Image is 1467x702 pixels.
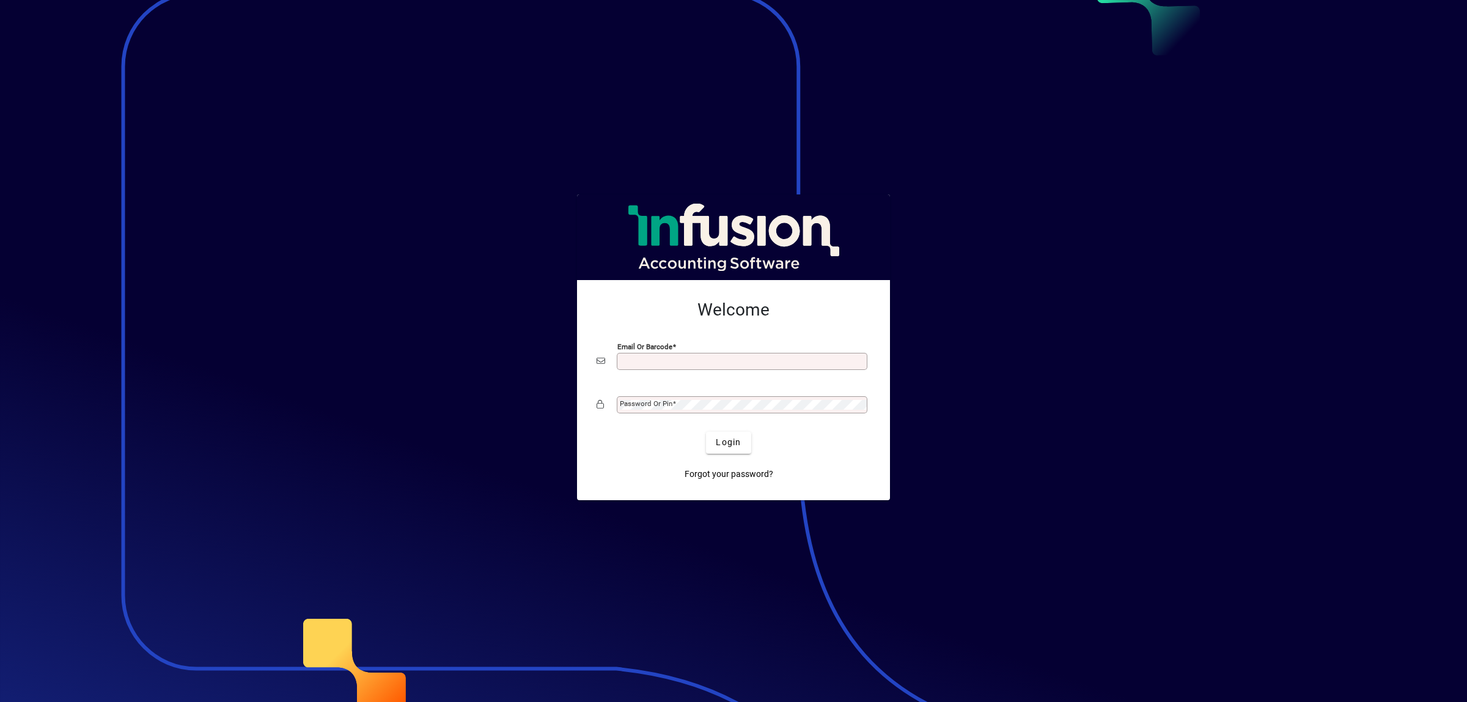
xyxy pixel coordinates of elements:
h2: Welcome [597,300,870,320]
mat-label: Email or Barcode [617,342,672,350]
mat-label: Password or Pin [620,399,672,408]
span: Login [716,436,741,449]
a: Forgot your password? [680,464,778,486]
button: Login [706,432,751,454]
span: Forgot your password? [685,468,773,481]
